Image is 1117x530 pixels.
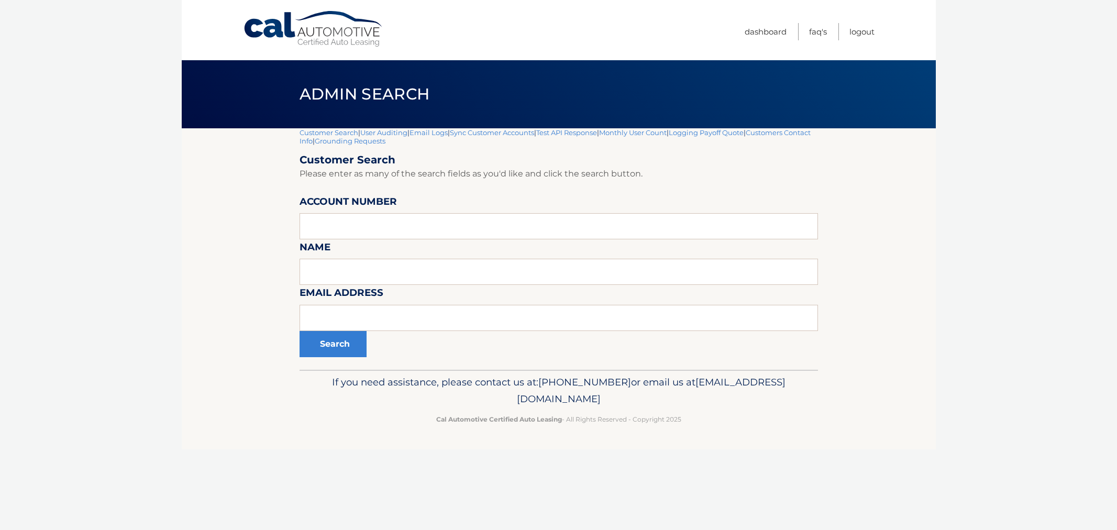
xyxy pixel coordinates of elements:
a: Monthly User Count [599,128,667,137]
label: Email Address [300,285,383,304]
a: Test API Response [536,128,597,137]
a: Email Logs [410,128,448,137]
span: Admin Search [300,84,430,104]
a: Grounding Requests [315,137,385,145]
span: [PHONE_NUMBER] [538,376,631,388]
a: Cal Automotive [243,10,384,48]
a: Customer Search [300,128,358,137]
a: Sync Customer Accounts [450,128,534,137]
a: Logout [849,23,875,40]
a: User Auditing [360,128,407,137]
a: Logging Payoff Quote [669,128,744,137]
p: If you need assistance, please contact us at: or email us at [306,374,811,407]
div: | | | | | | | | [300,128,818,370]
h2: Customer Search [300,153,818,167]
a: Customers Contact Info [300,128,811,145]
label: Account Number [300,194,397,213]
a: FAQ's [809,23,827,40]
button: Search [300,331,367,357]
a: Dashboard [745,23,787,40]
strong: Cal Automotive Certified Auto Leasing [436,415,562,423]
p: - All Rights Reserved - Copyright 2025 [306,414,811,425]
p: Please enter as many of the search fields as you'd like and click the search button. [300,167,818,181]
label: Name [300,239,330,259]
